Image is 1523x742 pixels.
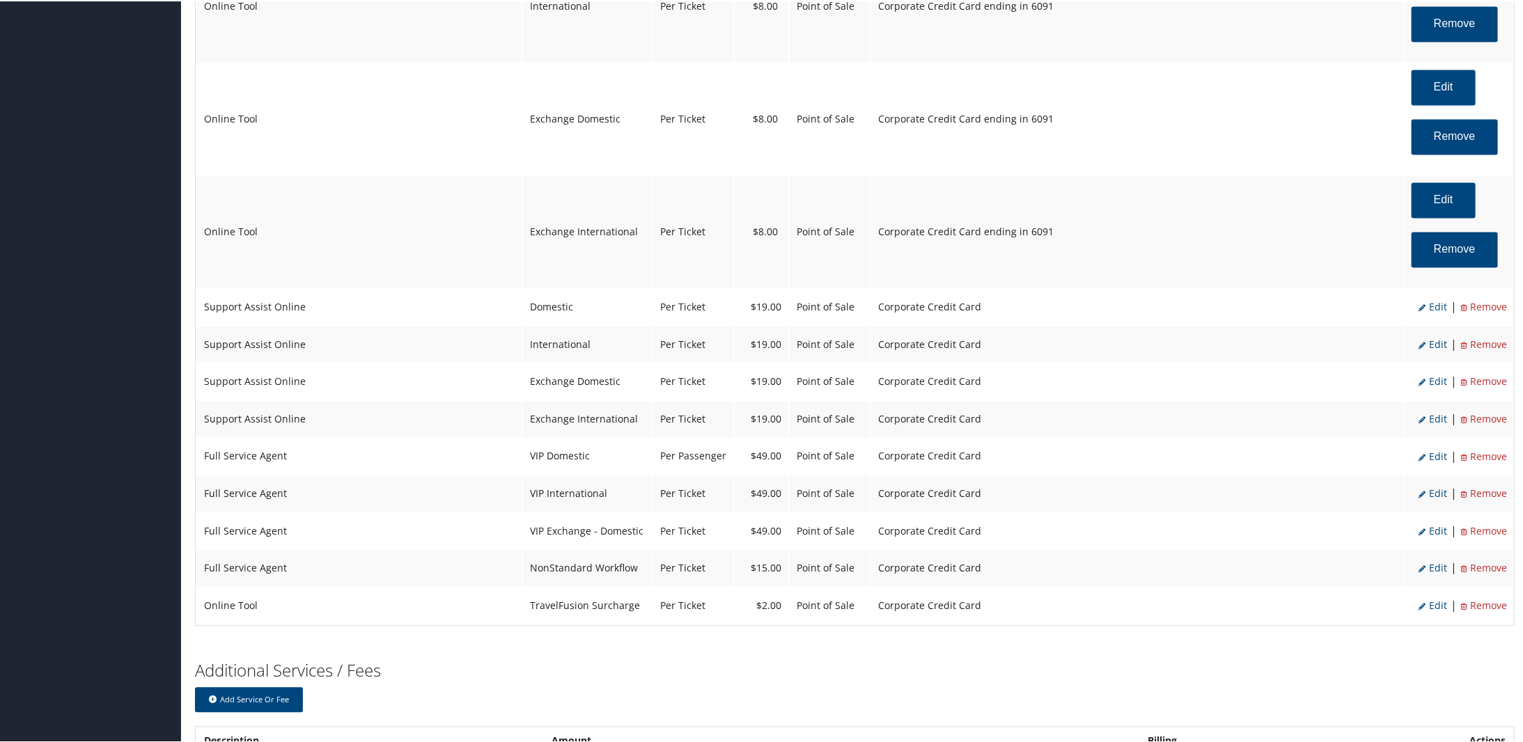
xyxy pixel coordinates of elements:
li: | [1447,483,1460,501]
td: Full Service Agent [197,437,522,473]
li: | [1447,297,1460,315]
span: Point of Sale [797,299,854,312]
button: Remove [1412,5,1498,40]
span: Remove [1460,523,1507,536]
td: Corporate Credit Card [871,362,1403,398]
span: Edit [1419,523,1447,536]
button: Edit [1412,181,1476,216]
span: Per Ticket [660,485,705,498]
span: Per Passenger [660,448,726,461]
td: Support Assist Online [197,287,522,324]
span: Per Ticket [660,223,705,237]
td: Support Assist Online [197,362,522,398]
td: $49.00 [735,512,788,548]
span: Point of Sale [797,111,854,124]
td: VIP International [523,474,652,510]
td: VIP Domestic [523,437,652,473]
li: | [1447,595,1460,613]
td: TravelFusion Surcharge [523,586,652,622]
span: Per Ticket [660,111,705,124]
td: Corporate Credit Card [871,586,1403,622]
td: International [523,325,652,361]
li: | [1447,409,1460,427]
span: Per Ticket [660,336,705,349]
td: Online Tool [197,586,522,622]
span: Edit [1419,411,1447,424]
span: Point of Sale [797,223,854,237]
td: $8.00 [735,175,788,286]
span: Per Ticket [660,299,705,312]
td: Support Assist Online [197,400,522,436]
span: Per Ticket [660,373,705,386]
td: VIP Exchange - Domestic [523,512,652,548]
td: Corporate Credit Card [871,548,1403,585]
td: Corporate Credit Card [871,287,1403,324]
span: Edit [1419,373,1447,386]
span: Remove [1460,299,1507,312]
span: Remove [1460,485,1507,498]
td: Exchange International [523,400,652,436]
span: Remove [1460,373,1507,386]
td: Corporate Credit Card [871,437,1403,473]
h2: Additional Services / Fees [195,657,1515,681]
td: Support Assist Online [197,325,522,361]
td: $19.00 [735,325,788,361]
td: $19.00 [735,400,788,436]
button: Edit [1412,68,1476,104]
td: $2.00 [735,586,788,622]
td: Corporate Credit Card [871,512,1403,548]
span: Remove [1460,560,1507,573]
td: Corporate Credit Card [871,325,1403,361]
td: $19.00 [735,362,788,398]
td: $15.00 [735,548,788,585]
td: $49.00 [735,437,788,473]
span: Point of Sale [797,373,854,386]
span: Point of Sale [797,448,854,461]
button: Remove [1412,118,1498,153]
li: | [1447,521,1460,539]
span: Per Ticket [660,560,705,573]
td: Corporate Credit Card [871,400,1403,436]
span: Edit [1419,597,1447,610]
span: Point of Sale [797,560,854,573]
td: NonStandard Workflow [523,548,652,585]
button: Remove [1412,230,1498,266]
td: Corporate Credit Card [871,474,1403,510]
span: Per Ticket [660,597,705,610]
td: Domestic [523,287,652,324]
td: Exchange Domestic [523,62,652,173]
li: | [1447,334,1460,352]
span: Point of Sale [797,597,854,610]
li: | [1447,371,1460,389]
span: Edit [1419,299,1447,312]
span: Per Ticket [660,523,705,536]
li: | [1447,558,1460,576]
span: Remove [1460,336,1507,349]
span: Remove [1460,597,1507,610]
span: Edit [1419,336,1447,349]
span: Point of Sale [797,523,854,536]
td: Online Tool [197,62,522,173]
td: Corporate Credit Card ending in 6091 [871,175,1403,286]
span: Edit [1419,560,1447,573]
span: Point of Sale [797,411,854,424]
td: Full Service Agent [197,474,522,510]
span: Per Ticket [660,411,705,424]
span: Edit [1419,448,1447,461]
span: Edit [1419,485,1447,498]
td: Full Service Agent [197,512,522,548]
td: $19.00 [735,287,788,324]
td: Exchange International [523,175,652,286]
span: Remove [1460,411,1507,424]
td: Corporate Credit Card ending in 6091 [871,62,1403,173]
span: Point of Sale [797,336,854,349]
button: Add Service or Fee [195,686,303,711]
td: Online Tool [197,175,522,286]
td: Exchange Domestic [523,362,652,398]
span: Remove [1460,448,1507,461]
td: $8.00 [735,62,788,173]
span: Point of Sale [797,485,854,498]
li: | [1447,446,1460,464]
td: Full Service Agent [197,548,522,585]
td: $49.00 [735,474,788,510]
